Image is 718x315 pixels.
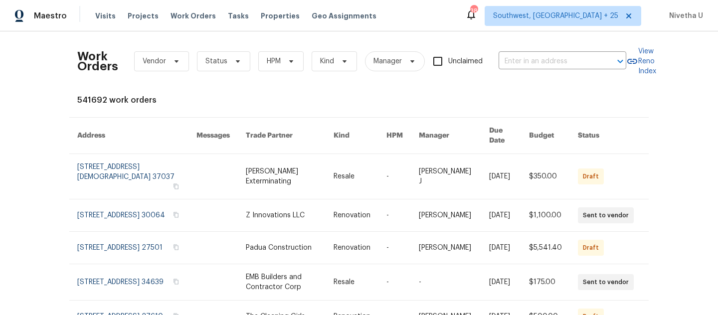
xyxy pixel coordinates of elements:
[378,199,411,232] td: -
[188,118,238,154] th: Messages
[626,46,656,76] a: View Reno Index
[77,51,118,71] h2: Work Orders
[172,277,180,286] button: Copy Address
[238,118,326,154] th: Trade Partner
[205,56,227,66] span: Status
[378,154,411,199] td: -
[172,210,180,219] button: Copy Address
[378,232,411,264] td: -
[493,11,618,21] span: Southwest, [GEOGRAPHIC_DATA] + 25
[326,264,378,301] td: Resale
[128,11,159,21] span: Projects
[481,118,521,154] th: Due Date
[326,232,378,264] td: Renovation
[228,12,249,19] span: Tasks
[261,11,300,21] span: Properties
[326,118,378,154] th: Kind
[238,264,326,301] td: EMB Builders and Contractor Corp
[238,199,326,232] td: Z Innovations LLC
[267,56,281,66] span: HPM
[312,11,376,21] span: Geo Assignments
[95,11,116,21] span: Visits
[448,56,483,67] span: Unclaimed
[570,118,649,154] th: Status
[499,54,598,69] input: Enter in an address
[470,6,477,16] div: 384
[77,95,641,105] div: 541692 work orders
[411,264,481,301] td: -
[411,154,481,199] td: [PERSON_NAME] J
[521,118,570,154] th: Budget
[411,232,481,264] td: [PERSON_NAME]
[613,54,627,68] button: Open
[238,154,326,199] td: [PERSON_NAME] Exterminating
[172,182,180,191] button: Copy Address
[238,232,326,264] td: Padua Construction
[143,56,166,66] span: Vendor
[320,56,334,66] span: Kind
[34,11,67,21] span: Maestro
[665,11,703,21] span: Nivetha U
[172,243,180,252] button: Copy Address
[326,199,378,232] td: Renovation
[171,11,216,21] span: Work Orders
[378,264,411,301] td: -
[373,56,402,66] span: Manager
[378,118,411,154] th: HPM
[69,118,188,154] th: Address
[411,118,481,154] th: Manager
[411,199,481,232] td: [PERSON_NAME]
[326,154,378,199] td: Resale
